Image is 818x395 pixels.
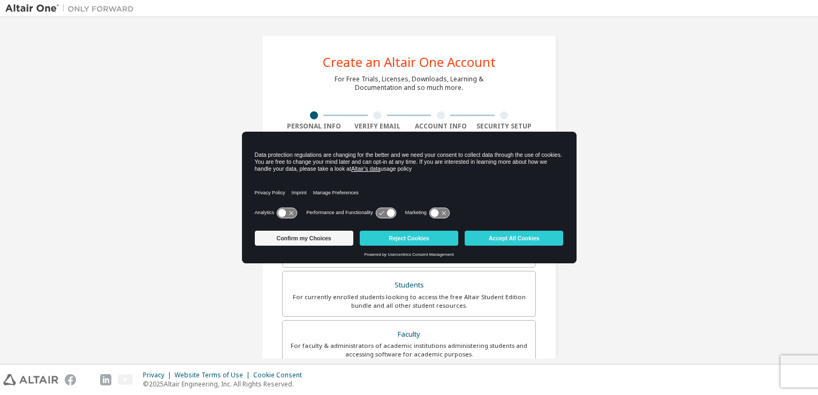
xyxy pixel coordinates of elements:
[143,371,175,379] div: Privacy
[289,327,529,342] div: Faculty
[65,374,76,385] img: facebook.svg
[143,379,308,389] p: © 2025 Altair Engineering, Inc. All Rights Reserved.
[118,374,133,385] img: youtube.svg
[323,56,496,69] div: Create an Altair One Account
[289,278,529,293] div: Students
[473,122,536,131] div: Security Setup
[3,374,58,385] img: altair_logo.svg
[409,122,473,131] div: Account Info
[289,341,529,359] div: For faculty & administrators of academic institutions administering students and accessing softwa...
[5,3,139,14] img: Altair One
[289,293,529,310] div: For currently enrolled students looking to access the free Altair Student Edition bundle and all ...
[175,371,253,379] div: Website Terms of Use
[346,122,410,131] div: Verify Email
[335,75,483,92] div: For Free Trials, Licenses, Downloads, Learning & Documentation and so much more.
[253,371,308,379] div: Cookie Consent
[100,374,111,385] img: linkedin.svg
[282,122,346,131] div: Personal Info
